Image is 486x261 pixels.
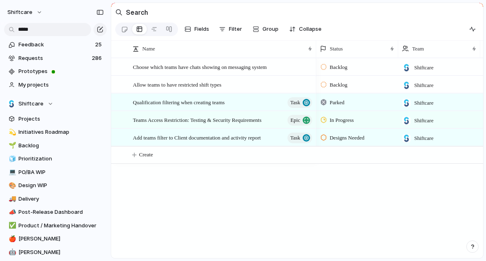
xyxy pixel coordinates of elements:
span: Name [142,45,155,53]
span: Choose which teams have chats showing on messaging system [133,62,267,71]
h2: Search [126,7,148,17]
button: Fields [181,23,212,36]
button: 🍎 [7,235,16,243]
button: Shiftcare [4,98,107,110]
a: My projects [4,79,107,91]
a: 📣Post-Release Dashboard [4,206,107,218]
button: Collapse [286,23,325,36]
span: Design WIP [18,181,104,190]
button: 📣 [7,208,16,216]
div: 🚚 [9,194,14,204]
a: 💫Initiatives Roadmap [4,126,107,138]
span: Feedback [18,41,93,49]
span: Filter [229,25,242,33]
a: 🌱Backlog [4,140,107,152]
span: Create [139,151,153,159]
span: Backlog [330,63,347,71]
button: Epic [287,115,312,126]
span: Product / Marketing Handover [18,222,104,230]
div: 🍎 [9,234,14,244]
span: My projects [18,81,104,89]
a: Feedback25 [4,39,107,51]
div: 📣 [9,208,14,217]
span: Task [290,97,300,108]
a: 🎨Design WIP [4,179,107,192]
span: [PERSON_NAME] [18,248,104,256]
span: Shiftcare [414,99,434,107]
span: Shiftcare [18,100,43,108]
div: 🎨 [9,181,14,190]
div: 💻 [9,167,14,177]
button: 🧊 [7,155,16,163]
a: Projects [4,113,107,125]
button: 🌱 [7,142,16,150]
button: 🤖 [7,248,16,256]
a: 🍎[PERSON_NAME] [4,233,107,245]
div: 🤖 [9,247,14,257]
div: 💫 [9,128,14,137]
span: 25 [95,41,103,49]
button: 💻 [7,168,16,176]
span: Shiftcare [414,64,434,72]
button: shiftcare [4,6,47,19]
span: Add teams filter to Client documentation and activity report [133,133,261,142]
span: Allow teams to have restricted shift types [133,80,221,89]
span: Qualification filtering when creating teams [133,97,225,107]
button: 🎨 [7,181,16,190]
button: 🚚 [7,195,16,203]
a: 🧊Prioritization [4,153,107,165]
span: Team [412,45,424,53]
span: Projects [18,115,104,123]
a: Requests286 [4,52,107,64]
span: Initiatives Roadmap [18,128,104,136]
span: 286 [92,54,103,62]
span: PO/BA WIP [18,168,104,176]
span: Delivery [18,195,104,203]
span: Post-Release Dashboard [18,208,104,216]
div: ✅ [9,221,14,230]
span: Epic [290,114,300,126]
a: 🤖[PERSON_NAME] [4,246,107,259]
span: Group [262,25,278,33]
span: Requests [18,54,89,62]
button: Task [287,97,312,108]
a: 💻PO/BA WIP [4,166,107,179]
span: shiftcare [7,8,32,16]
div: 🧊 [9,154,14,164]
button: Task [287,133,312,143]
span: Backlog [18,142,104,150]
span: Shiftcare [414,134,434,142]
span: Collapse [299,25,322,33]
button: Filter [216,23,245,36]
button: ✅ [7,222,16,230]
a: ✅Product / Marketing Handover [4,220,107,232]
span: Status [330,45,343,53]
span: Shiftcare [414,81,434,89]
div: 🌱 [9,141,14,150]
button: 💫 [7,128,16,136]
span: Prioritization [18,155,104,163]
span: Parked [330,98,345,107]
span: In Progress [330,116,354,124]
button: Group [249,23,283,36]
span: Shiftcare [414,117,434,125]
span: Teams Access Restriction: Testing & Security Requirements [133,115,262,124]
a: Prototypes [4,65,107,78]
span: Designs Needed [330,134,365,142]
span: Backlog [330,81,347,89]
span: Prototypes [18,67,104,76]
span: [PERSON_NAME] [18,235,104,243]
span: Fields [194,25,209,33]
a: 🚚Delivery [4,193,107,205]
span: Task [290,132,300,144]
